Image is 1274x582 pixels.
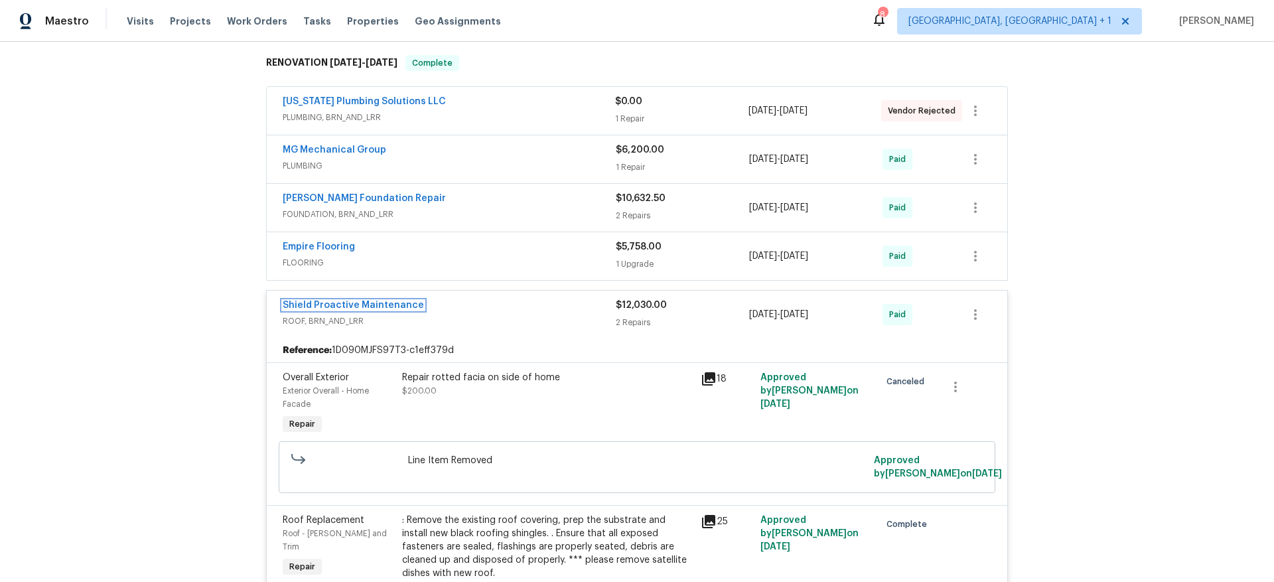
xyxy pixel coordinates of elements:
[266,55,397,71] h6: RENOVATION
[886,518,932,531] span: Complete
[284,417,320,431] span: Repair
[615,97,642,106] span: $0.00
[330,58,362,67] span: [DATE]
[283,344,332,357] b: Reference:
[402,371,693,384] div: Repair rotted facia on side of home
[303,17,331,26] span: Tasks
[284,560,320,573] span: Repair
[760,542,790,551] span: [DATE]
[283,516,364,525] span: Roof Replacement
[886,375,930,388] span: Canceled
[780,106,808,115] span: [DATE]
[415,15,501,28] span: Geo Assignments
[888,104,961,117] span: Vendor Rejected
[366,58,397,67] span: [DATE]
[616,257,749,271] div: 1 Upgrade
[408,454,867,467] span: Line Item Removed
[780,203,808,212] span: [DATE]
[780,310,808,319] span: [DATE]
[749,252,777,261] span: [DATE]
[283,194,446,203] a: [PERSON_NAME] Foundation Repair
[402,387,437,395] span: $200.00
[749,310,777,319] span: [DATE]
[889,153,911,166] span: Paid
[760,373,859,409] span: Approved by [PERSON_NAME] on
[701,371,752,387] div: 18
[749,203,777,212] span: [DATE]
[283,530,387,551] span: Roof - [PERSON_NAME] and Trim
[616,145,664,155] span: $6,200.00
[889,250,911,263] span: Paid
[908,15,1111,28] span: [GEOGRAPHIC_DATA], [GEOGRAPHIC_DATA] + 1
[874,456,1002,478] span: Approved by [PERSON_NAME] on
[283,145,386,155] a: MG Mechanical Group
[616,194,666,203] span: $10,632.50
[227,15,287,28] span: Work Orders
[283,242,355,252] a: Empire Flooring
[972,469,1002,478] span: [DATE]
[283,387,369,408] span: Exterior Overall - Home Facade
[283,256,616,269] span: FLOORING
[760,400,790,409] span: [DATE]
[127,15,154,28] span: Visits
[748,104,808,117] span: -
[701,514,752,530] div: 25
[615,112,748,125] div: 1 Repair
[749,308,808,321] span: -
[283,97,446,106] a: [US_STATE] Plumbing Solutions LLC
[760,516,859,551] span: Approved by [PERSON_NAME] on
[616,301,667,310] span: $12,030.00
[1174,15,1254,28] span: [PERSON_NAME]
[45,15,89,28] span: Maestro
[749,250,808,263] span: -
[267,338,1007,362] div: 1D090MJFS97T3-c1eff379d
[889,308,911,321] span: Paid
[749,153,808,166] span: -
[616,242,662,252] span: $5,758.00
[170,15,211,28] span: Projects
[283,301,424,310] a: Shield Proactive Maintenance
[780,155,808,164] span: [DATE]
[347,15,399,28] span: Properties
[283,208,616,221] span: FOUNDATION, BRN_AND_LRR
[283,373,349,382] span: Overall Exterior
[878,8,887,21] div: 8
[889,201,911,214] span: Paid
[283,111,615,124] span: PLUMBING, BRN_AND_LRR
[402,514,693,580] div: : Remove the existing roof covering, prep the substrate and install new black roofing shingles. ....
[749,201,808,214] span: -
[616,316,749,329] div: 2 Repairs
[780,252,808,261] span: [DATE]
[749,155,777,164] span: [DATE]
[283,159,616,173] span: PLUMBING
[330,58,397,67] span: -
[407,56,458,70] span: Complete
[616,161,749,174] div: 1 Repair
[283,315,616,328] span: ROOF, BRN_AND_LRR
[748,106,776,115] span: [DATE]
[262,42,1012,84] div: RENOVATION [DATE]-[DATE]Complete
[616,209,749,222] div: 2 Repairs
